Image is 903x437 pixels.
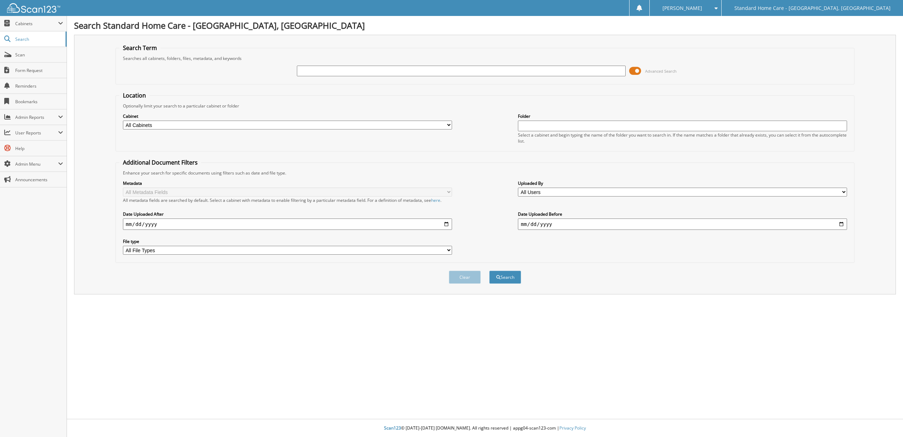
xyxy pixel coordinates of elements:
h1: Search Standard Home Care - [GEOGRAPHIC_DATA], [GEOGRAPHIC_DATA] [74,20,896,31]
span: User Reports [15,130,58,136]
span: [PERSON_NAME] [662,6,702,10]
div: Enhance your search for specific documents using filters such as date and file type. [119,170,851,176]
button: Clear [449,271,481,284]
input: start [123,218,452,230]
img: scan123-logo-white.svg [7,3,60,13]
span: Cabinets [15,21,58,27]
label: Folder [518,113,847,119]
div: © [DATE]-[DATE] [DOMAIN_NAME]. All rights reserved | appg04-scan123-com | [67,420,903,437]
span: Scan [15,52,63,58]
div: All metadata fields are searched by default. Select a cabinet with metadata to enable filtering b... [123,197,452,203]
span: Help [15,145,63,151]
span: Search [15,36,62,42]
span: Scan123 [384,425,401,431]
a: Privacy Policy [559,425,586,431]
a: here [431,197,440,203]
span: Standard Home Care - [GEOGRAPHIC_DATA], [GEOGRAPHIC_DATA] [734,6,891,10]
span: Advanced Search [645,68,677,74]
div: Searches all cabinets, folders, files, metadata, and keywords [119,55,851,61]
span: Bookmarks [15,99,63,105]
span: Admin Menu [15,161,58,167]
label: File type [123,238,452,244]
div: Optionally limit your search to a particular cabinet or folder [119,103,851,109]
legend: Additional Document Filters [119,159,201,166]
span: Admin Reports [15,114,58,120]
div: Select a cabinet and begin typing the name of the folder you want to search in. If the name match... [518,132,847,144]
span: Announcements [15,177,63,183]
label: Metadata [123,180,452,186]
label: Uploaded By [518,180,847,186]
label: Cabinet [123,113,452,119]
button: Search [489,271,521,284]
label: Date Uploaded Before [518,211,847,217]
label: Date Uploaded After [123,211,452,217]
span: Form Request [15,67,63,73]
legend: Location [119,92,149,99]
legend: Search Term [119,44,160,52]
span: Reminders [15,83,63,89]
input: end [518,218,847,230]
